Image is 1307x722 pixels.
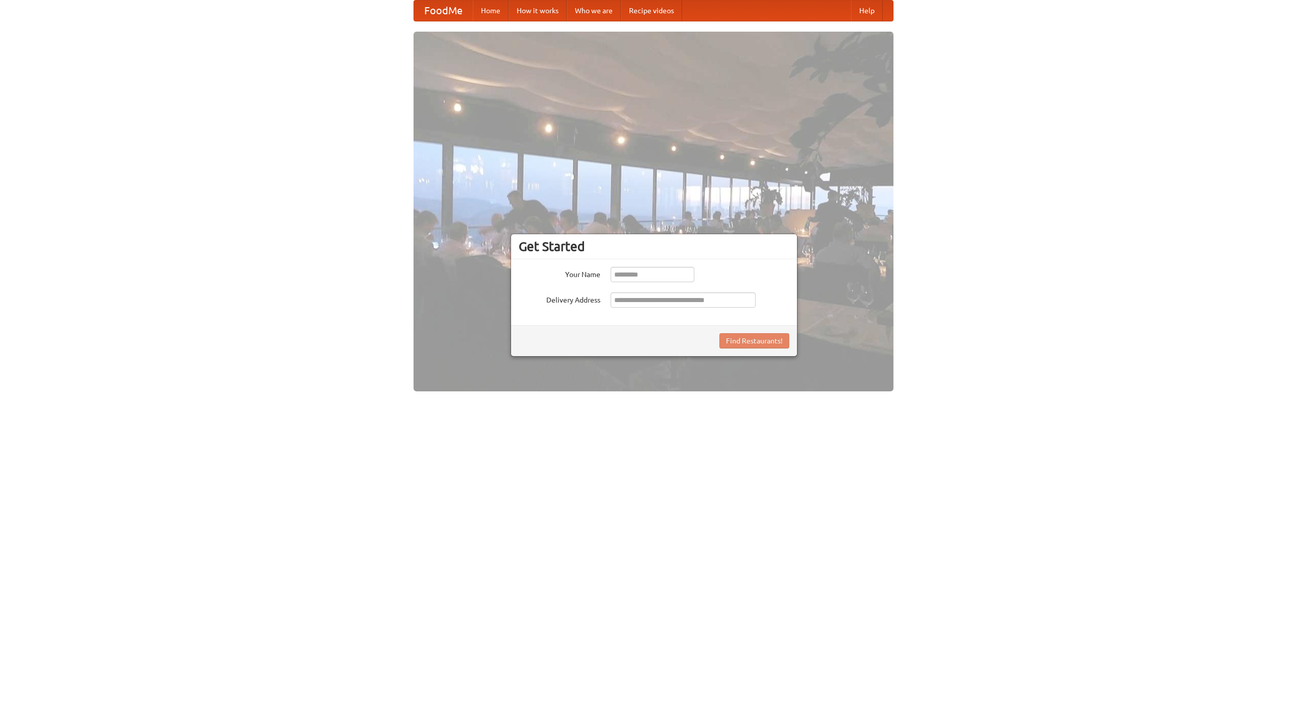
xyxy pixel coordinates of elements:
label: Delivery Address [519,292,600,305]
button: Find Restaurants! [719,333,789,348]
a: How it works [509,1,567,21]
a: Home [473,1,509,21]
a: Who we are [567,1,621,21]
a: Recipe videos [621,1,682,21]
a: Help [851,1,883,21]
a: FoodMe [414,1,473,21]
h3: Get Started [519,239,789,254]
label: Your Name [519,267,600,280]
